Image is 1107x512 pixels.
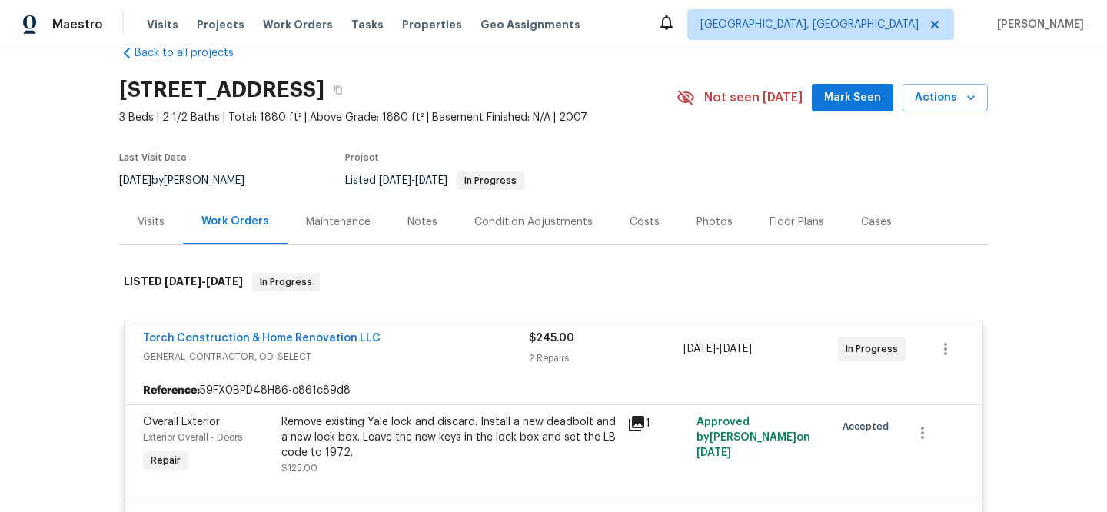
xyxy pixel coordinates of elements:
b: Reference: [143,383,200,398]
span: - [379,175,447,186]
div: Cases [861,214,892,230]
span: [PERSON_NAME] [991,17,1084,32]
div: by [PERSON_NAME] [119,171,263,190]
span: [DATE] [683,344,716,354]
span: GENERAL_CONTRACTOR, OD_SELECT [143,349,529,364]
span: Work Orders [263,17,333,32]
span: [DATE] [415,175,447,186]
span: Properties [402,17,462,32]
div: Work Orders [201,214,269,229]
span: - [165,276,243,287]
span: Not seen [DATE] [704,90,803,105]
span: [DATE] [119,175,151,186]
span: Listed [345,175,524,186]
span: Projects [197,17,244,32]
div: Floor Plans [770,214,824,230]
button: Actions [903,84,988,112]
span: $125.00 [281,464,317,473]
span: Tasks [351,19,384,30]
div: 2 Repairs [529,351,683,366]
span: Maestro [52,17,103,32]
div: 1 [627,414,687,433]
div: Costs [630,214,660,230]
span: [DATE] [165,276,201,287]
div: Remove existing Yale lock and discard. Install a new deadbolt and a new lock box. Leave the new k... [281,414,618,460]
span: Visits [147,17,178,32]
div: Visits [138,214,165,230]
span: In Progress [254,274,318,290]
div: Photos [696,214,733,230]
h2: [STREET_ADDRESS] [119,82,324,98]
span: - [683,341,752,357]
div: Condition Adjustments [474,214,593,230]
div: LISTED [DATE]-[DATE]In Progress [119,258,988,307]
span: Repair [145,453,187,468]
span: [DATE] [379,175,411,186]
span: Mark Seen [824,88,881,108]
span: [DATE] [720,344,752,354]
span: Last Visit Date [119,153,187,162]
span: $245.00 [529,333,574,344]
span: Overall Exterior [143,417,220,427]
span: Project [345,153,379,162]
button: Mark Seen [812,84,893,112]
span: 3 Beds | 2 1/2 Baths | Total: 1880 ft² | Above Grade: 1880 ft² | Basement Finished: N/A | 2007 [119,110,676,125]
span: In Progress [846,341,904,357]
span: [GEOGRAPHIC_DATA], [GEOGRAPHIC_DATA] [700,17,919,32]
span: Geo Assignments [480,17,580,32]
span: [DATE] [206,276,243,287]
span: Accepted [843,419,895,434]
h6: LISTED [124,273,243,291]
div: Notes [407,214,437,230]
span: In Progress [458,176,523,185]
div: Maintenance [306,214,371,230]
span: Exterior Overall - Doors [143,433,242,442]
span: Approved by [PERSON_NAME] on [696,417,810,458]
a: Torch Construction & Home Renovation LLC [143,333,381,344]
a: Back to all projects [119,45,267,61]
button: Copy Address [324,76,352,104]
span: Actions [915,88,976,108]
span: [DATE] [696,447,731,458]
div: 59FX0BPD48H86-c861c89d8 [125,377,982,404]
